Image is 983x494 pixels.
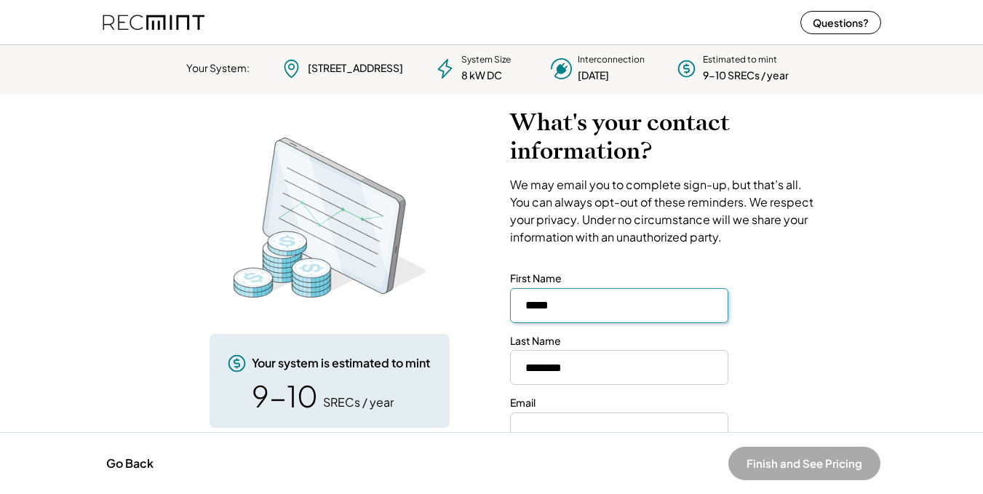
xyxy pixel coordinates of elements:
[186,61,250,76] div: Your System:
[728,447,880,480] button: Finish and See Pricing
[703,54,777,66] div: Estimated to mint
[323,394,394,410] div: SRECs / year
[800,11,881,34] button: Questions?
[578,68,609,83] div: [DATE]
[308,61,403,76] div: [STREET_ADDRESS]
[252,381,318,410] div: 9-10
[703,68,789,83] div: 9-10 SRECs / year
[252,355,430,371] div: Your system is estimated to mint
[102,447,158,479] button: Go Back
[510,271,562,286] div: First Name
[510,108,819,165] h2: What's your contact information?
[461,54,511,66] div: System Size
[510,396,536,410] div: Email
[510,334,561,348] div: Last Name
[213,130,446,305] img: RecMintArtboard%203%20copy%204.png
[103,3,204,41] img: recmint-logotype%403x%20%281%29.jpeg
[510,176,819,246] div: We may email you to complete sign-up, but that’s all. You can always opt-out of these reminders. ...
[578,54,645,66] div: Interconnection
[461,68,502,83] div: 8 kW DC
